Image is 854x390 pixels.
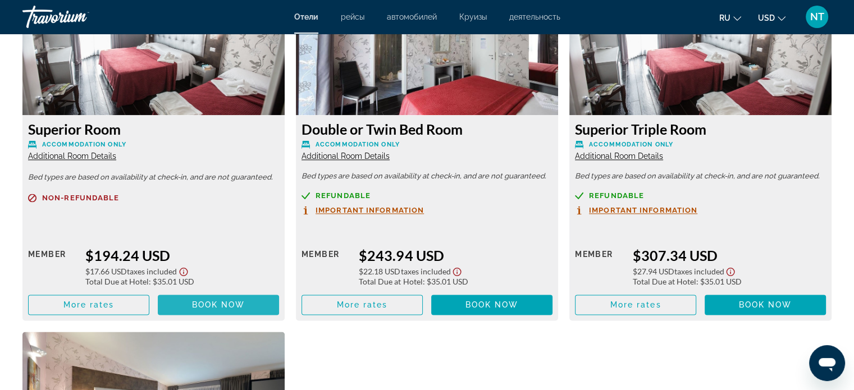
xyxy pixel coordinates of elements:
button: More rates [575,295,696,315]
div: : $35.01 USD [359,277,552,286]
button: User Menu [802,5,832,29]
button: Book now [431,295,552,315]
span: Accommodation Only [42,141,126,148]
span: More rates [610,300,661,309]
span: Important Information [316,207,424,214]
div: Member [575,247,624,286]
a: Travorium [22,2,135,31]
a: рейсы [341,12,364,21]
a: Refundable [302,191,552,200]
span: Total Due at Hotel [359,277,422,286]
p: Bed types are based on availability at check-in, and are not guaranteed. [302,172,552,180]
span: Refundable [316,192,371,199]
h3: Double or Twin Bed Room [302,121,552,137]
button: More rates [28,295,149,315]
h3: Superior Triple Room [575,121,826,137]
span: Refundable [589,192,644,199]
span: Total Due at Hotel [85,277,149,286]
span: Accommodation Only [316,141,400,148]
button: Show Taxes and Fees disclaimer [450,264,464,277]
button: Book now [705,295,826,315]
button: More rates [302,295,423,315]
a: Отели [294,12,318,21]
div: $194.24 USD [85,247,279,264]
div: : $35.01 USD [85,277,279,286]
span: $27.94 USD [632,267,674,276]
button: Book now [158,295,279,315]
button: Important Information [575,205,697,215]
a: Круизы [459,12,487,21]
span: Taxes included [400,267,450,276]
span: $22.18 USD [359,267,400,276]
button: Show Taxes and Fees disclaimer [724,264,737,277]
button: Show Taxes and Fees disclaimer [177,264,190,277]
span: Book now [465,300,519,309]
span: USD [758,13,775,22]
a: Refundable [575,191,826,200]
button: Change language [719,10,741,26]
div: $243.94 USD [359,247,552,264]
p: Bed types are based on availability at check-in, and are not guaranteed. [575,172,826,180]
span: Non-refundable [42,194,119,201]
div: Member [302,247,350,286]
span: ru [719,13,730,22]
span: Total Due at Hotel [632,277,696,286]
a: автомобилей [387,12,437,21]
span: More rates [63,300,115,309]
span: Taxes included [674,267,724,276]
span: Additional Room Details [28,152,116,160]
span: Accommodation Only [589,141,673,148]
button: Important Information [302,205,424,215]
span: More rates [337,300,388,309]
span: Taxes included [127,267,177,276]
span: Important Information [589,207,697,214]
div: : $35.01 USD [632,277,826,286]
p: Bed types are based on availability at check-in, and are not guaranteed. [28,173,279,181]
span: NT [810,11,824,22]
div: Member [28,247,77,286]
button: Change currency [758,10,786,26]
span: Additional Room Details [575,152,663,160]
span: Book now [739,300,792,309]
span: $17.66 USD [85,267,127,276]
a: деятельность [509,12,560,21]
div: $307.34 USD [632,247,826,264]
iframe: Кнопка запуска окна обмена сообщениями [809,345,845,381]
h3: Superior Room [28,121,279,137]
span: Additional Room Details [302,152,390,160]
span: Book now [192,300,245,309]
